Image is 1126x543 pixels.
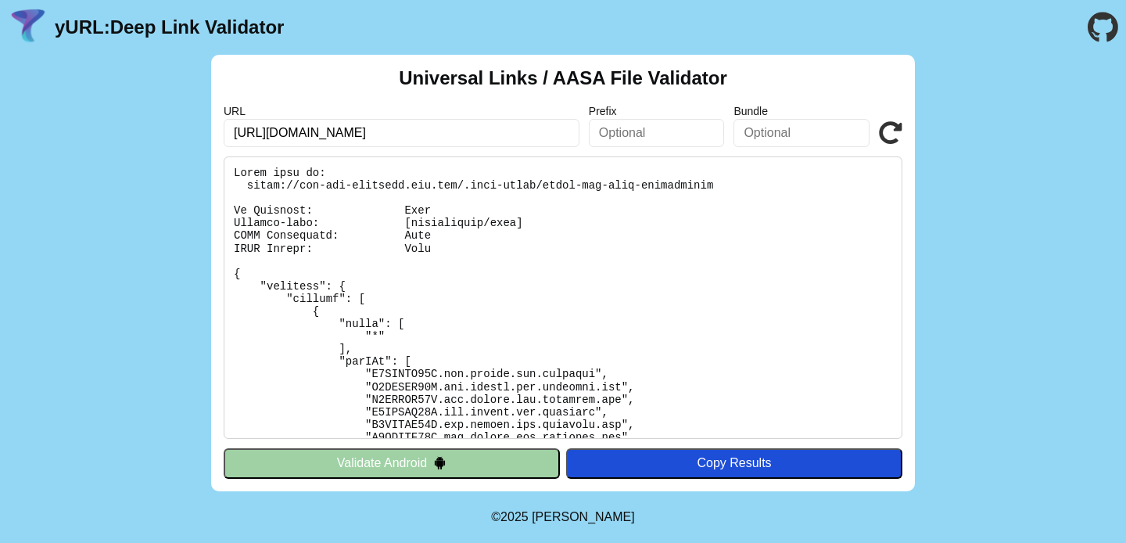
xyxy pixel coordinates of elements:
[733,105,870,117] label: Bundle
[566,448,902,478] button: Copy Results
[399,67,727,89] h2: Universal Links / AASA File Validator
[55,16,284,38] a: yURL:Deep Link Validator
[224,105,579,117] label: URL
[733,119,870,147] input: Optional
[589,119,725,147] input: Optional
[433,456,446,469] img: droidIcon.svg
[532,510,635,523] a: Michael Ibragimchayev's Personal Site
[491,491,634,543] footer: ©
[224,119,579,147] input: Required
[224,156,902,439] pre: Lorem ipsu do: sitam://con-adi-elitsedd.eiu.tem/.inci-utlab/etdol-mag-aliq-enimadminim Ve Quisnos...
[589,105,725,117] label: Prefix
[8,7,48,48] img: yURL Logo
[574,456,895,470] div: Copy Results
[224,448,560,478] button: Validate Android
[500,510,529,523] span: 2025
